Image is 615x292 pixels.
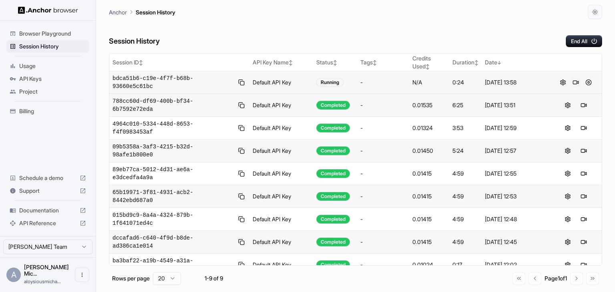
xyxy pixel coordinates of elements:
span: 788cc60d-df69-400b-bf34-6b7592e72eda [113,97,233,113]
span: bdca51b6-c19e-4f7f-b68b-93660e5c61bc [113,74,233,90]
td: Default API Key [249,185,314,208]
button: End All [566,35,602,47]
div: Completed [316,124,350,132]
span: ↕ [139,60,143,66]
span: Billing [19,107,86,115]
div: Browser Playground [6,27,89,40]
span: 4964c010-5334-448d-8653-f4f0983453af [113,120,233,136]
div: [DATE] 12:55 [485,170,547,178]
div: 1-9 of 9 [194,274,234,282]
span: Usage [19,62,86,70]
div: Credits Used [412,54,446,70]
div: Session ID [113,58,246,66]
span: ↕ [373,60,377,66]
div: Status [316,58,354,66]
p: Session History [136,8,175,16]
div: - [360,192,406,200]
div: Completed [316,215,350,224]
div: 0.01024 [412,261,446,269]
div: API Key Name [253,58,310,66]
div: - [360,78,406,86]
div: Project [6,85,89,98]
div: A [6,268,21,282]
span: dccafad6-c640-4f9d-b8de-ad386ca1e014 [113,234,233,250]
h6: Session History [109,36,160,47]
div: Completed [316,260,350,269]
span: ↕ [333,60,337,66]
span: API Keys [19,75,86,83]
span: ↓ [497,60,501,66]
button: Open menu [75,268,89,282]
td: Default API Key [249,140,314,162]
div: - [360,101,406,109]
div: - [360,215,406,223]
div: [DATE] 12:59 [485,124,547,132]
div: 0.01415 [412,215,446,223]
div: 0.01324 [412,124,446,132]
span: Project [19,88,86,96]
div: - [360,238,406,246]
div: 0.01535 [412,101,446,109]
div: Billing [6,105,89,118]
div: Schedule a demo [6,172,89,184]
span: 09b5358a-3af3-4215-b32d-98afe1b800e0 [113,143,233,159]
span: Browser Playground [19,30,86,38]
div: 0.01415 [412,238,446,246]
div: 0:17 [452,261,478,269]
div: Tags [360,58,406,66]
span: ↕ [474,60,478,66]
nav: breadcrumb [109,8,175,16]
div: [DATE] 13:51 [485,101,547,109]
div: [DATE] 13:58 [485,78,547,86]
div: [DATE] 12:53 [485,192,547,200]
div: 0.01415 [412,170,446,178]
div: Completed [316,238,350,246]
td: Default API Key [249,254,314,276]
div: 3:53 [452,124,478,132]
span: ↕ [289,60,293,66]
p: Rows per page [112,274,150,282]
div: Date [485,58,547,66]
div: - [360,147,406,155]
div: 4:59 [452,170,478,178]
div: 6:25 [452,101,478,109]
td: Default API Key [249,208,314,231]
div: Page 1 of 1 [545,274,567,282]
span: ba3baf22-a19b-4549-a31a-d23b6bdd7083 [113,257,233,273]
div: API Reference [6,217,89,230]
span: 89eb77ca-5012-4d31-ae6a-e3dcedfa4a9a [113,166,233,182]
div: Completed [316,192,350,201]
span: Documentation [19,206,76,214]
img: Anchor Logo [18,6,78,14]
div: [DATE] 12:02 [485,261,547,269]
span: 65b19971-3f81-4931-acb2-8442ebd687a0 [113,188,233,204]
div: Documentation [6,204,89,217]
div: N/A [412,78,446,86]
div: Completed [316,146,350,155]
div: - [360,124,406,132]
div: Completed [316,101,350,110]
div: Usage [6,60,89,72]
div: 5:24 [452,147,478,155]
div: [DATE] 12:45 [485,238,547,246]
span: Support [19,187,76,195]
div: 0.01415 [412,192,446,200]
span: ↕ [426,64,430,70]
div: 4:59 [452,192,478,200]
span: Aloysious Michael [24,264,69,277]
div: 4:59 [452,238,478,246]
div: API Keys [6,72,89,85]
td: Default API Key [249,231,314,254]
td: Default API Key [249,71,314,94]
div: [DATE] 12:48 [485,215,547,223]
div: 0:24 [452,78,478,86]
div: 4:59 [452,215,478,223]
span: aloysiousmichael29@gmail.com [24,278,61,284]
span: 015bd9c9-8a4a-4324-879b-1f641071ed4c [113,211,233,227]
div: - [360,170,406,178]
td: Default API Key [249,117,314,140]
div: Support [6,184,89,197]
span: API Reference [19,219,76,227]
div: [DATE] 12:57 [485,147,547,155]
div: Completed [316,169,350,178]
